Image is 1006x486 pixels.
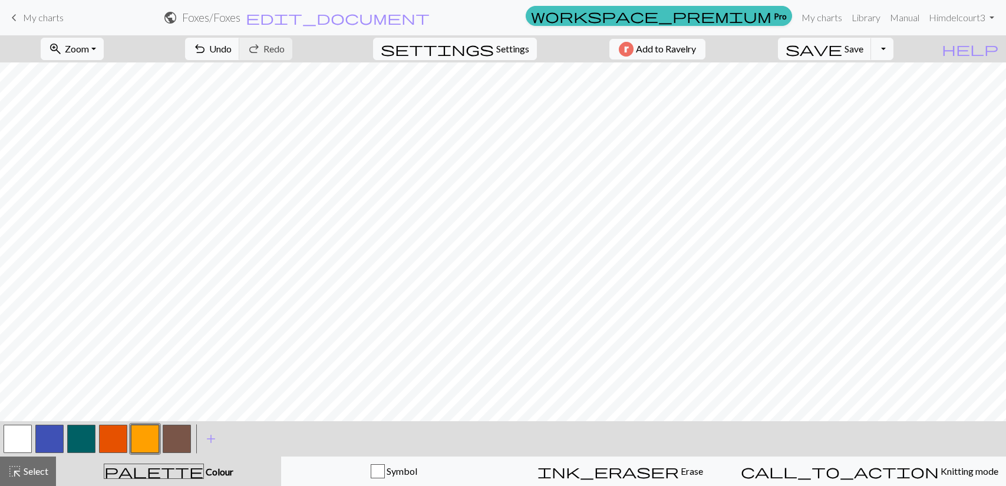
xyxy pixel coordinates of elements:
[847,6,885,29] a: Library
[7,9,21,26] span: keyboard_arrow_left
[246,9,430,26] span: edit_document
[41,38,104,60] button: Zoom
[8,463,22,480] span: highlight_alt
[636,42,696,57] span: Add to Ravelry
[786,41,842,57] span: save
[22,465,48,477] span: Select
[381,41,494,57] span: settings
[797,6,847,29] a: My charts
[507,457,733,486] button: Erase
[281,457,507,486] button: Symbol
[56,457,281,486] button: Colour
[845,43,863,54] span: Save
[381,42,494,56] i: Settings
[496,42,529,56] span: Settings
[65,43,89,54] span: Zoom
[526,6,792,26] a: Pro
[537,463,679,480] span: ink_eraser
[23,12,64,23] span: My charts
[373,38,537,60] button: SettingsSettings
[7,8,64,28] a: My charts
[778,38,872,60] button: Save
[204,431,218,447] span: add
[104,463,203,480] span: palette
[942,41,998,57] span: help
[193,41,207,57] span: undo
[885,6,924,29] a: Manual
[939,465,998,477] span: Knitting mode
[733,457,1006,486] button: Knitting mode
[204,466,233,477] span: Colour
[619,42,634,57] img: Ravelry
[609,39,705,59] button: Add to Ravelry
[531,8,771,24] span: workspace_premium
[185,38,240,60] button: Undo
[385,465,417,477] span: Symbol
[741,463,939,480] span: call_to_action
[182,11,240,24] h2: Foxes / Foxes
[209,43,232,54] span: Undo
[679,465,703,477] span: Erase
[924,6,999,29] a: Himdelcourt3
[48,41,62,57] span: zoom_in
[163,9,177,26] span: public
